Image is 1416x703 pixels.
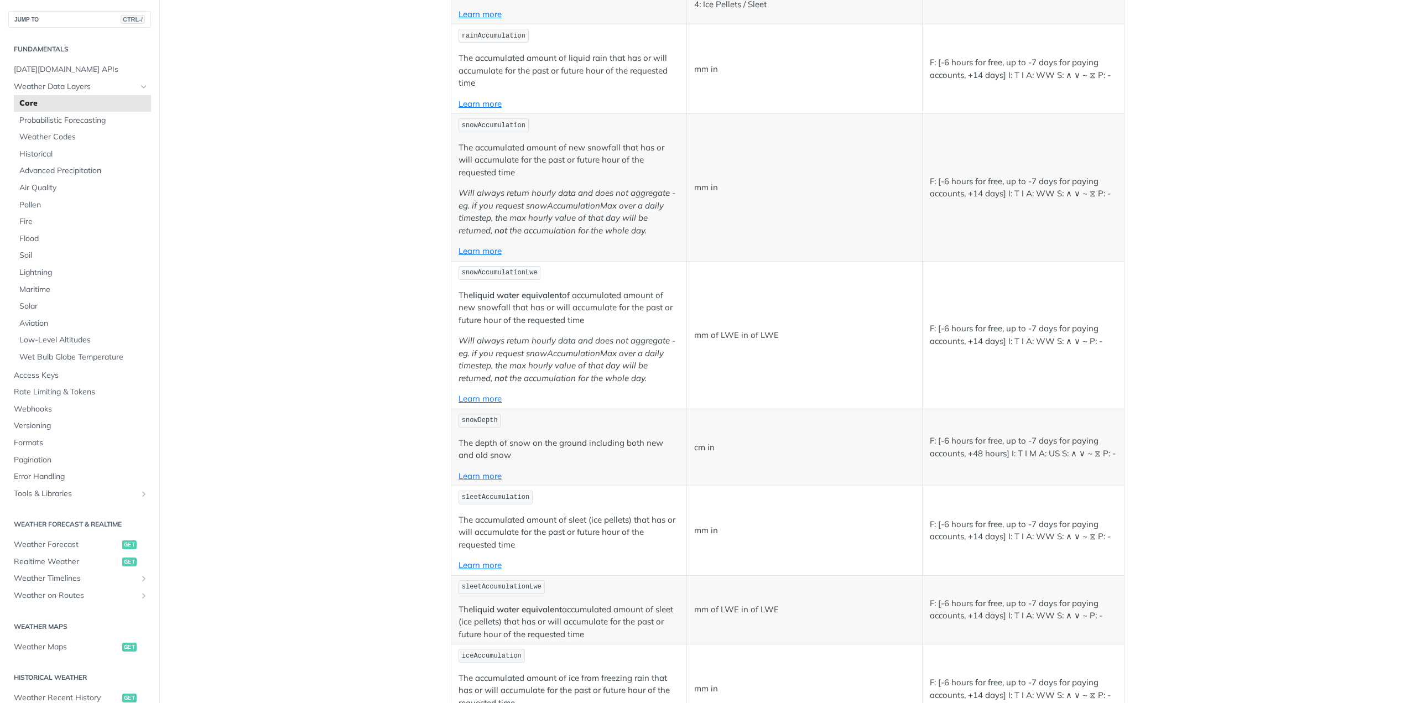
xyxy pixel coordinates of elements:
[19,216,148,227] span: Fire
[19,98,148,109] span: Core
[459,393,502,404] a: Learn more
[14,539,119,550] span: Weather Forecast
[8,639,151,655] a: Weather Mapsget
[8,452,151,468] a: Pagination
[19,200,148,211] span: Pollen
[122,540,137,549] span: get
[930,175,1117,200] p: F: [-6 hours for free, up to -7 days for paying accounts, +14 days] I: T I A: WW S: ∧ ∨ ~ ⧖ P: -
[930,56,1117,81] p: F: [-6 hours for free, up to -7 days for paying accounts, +14 days] I: T I A: WW S: ∧ ∨ ~ ⧖ P: -
[930,518,1117,543] p: F: [-6 hours for free, up to -7 days for paying accounts, +14 days] I: T I A: WW S: ∧ ∨ ~ ⧖ P: -
[473,290,562,300] strong: liquid water equivalent
[462,122,525,129] span: snowAccumulation
[14,146,151,163] a: Historical
[14,573,137,584] span: Weather Timelines
[694,441,915,454] p: cm in
[694,329,915,342] p: mm of LWE in of LWE
[14,590,137,601] span: Weather on Routes
[139,490,148,498] button: Show subpages for Tools & Libraries
[8,622,151,632] h2: Weather Maps
[459,52,679,90] p: The accumulated amount of liquid rain that has or will accumulate for the past or future hour of ...
[8,418,151,434] a: Versioning
[8,61,151,78] a: [DATE][DOMAIN_NAME] APIs
[14,247,151,264] a: Soil
[8,468,151,485] a: Error Handling
[694,524,915,537] p: mm in
[19,301,148,312] span: Solar
[139,591,148,600] button: Show subpages for Weather on Routes
[8,554,151,570] a: Realtime Weatherget
[14,298,151,315] a: Solar
[459,98,502,109] a: Learn more
[8,537,151,553] a: Weather Forecastget
[8,673,151,683] h2: Historical Weather
[473,604,562,615] strong: liquid water equivalent
[8,435,151,451] a: Formats
[19,335,148,346] span: Low-Level Altitudes
[122,694,137,702] span: get
[14,642,119,653] span: Weather Maps
[19,132,148,143] span: Weather Codes
[19,318,148,329] span: Aviation
[459,9,502,19] a: Learn more
[494,225,507,236] strong: not
[19,183,148,194] span: Air Quality
[14,64,148,75] span: [DATE][DOMAIN_NAME] APIs
[930,322,1117,347] p: F: [-6 hours for free, up to -7 days for paying accounts, +14 days] I: T I A: WW S: ∧ ∨ ~ P: -
[14,556,119,567] span: Realtime Weather
[930,597,1117,622] p: F: [-6 hours for free, up to -7 days for paying accounts, +14 days] I: T I A: WW S: ∧ ∨ ~ P: -
[14,213,151,230] a: Fire
[14,81,137,92] span: Weather Data Layers
[494,373,507,383] strong: not
[930,435,1117,460] p: F: [-6 hours for free, up to -7 days for paying accounts, +48 hours] I: T I M A: US S: ∧ ∨ ~ ⧖ P: -
[8,587,151,604] a: Weather on RoutesShow subpages for Weather on Routes
[8,44,151,54] h2: Fundamentals
[14,455,148,466] span: Pagination
[14,387,148,398] span: Rate Limiting & Tokens
[462,583,542,591] span: sleetAccumulationLwe
[14,349,151,366] a: Wet Bulb Globe Temperature
[14,370,148,381] span: Access Keys
[694,683,915,695] p: mm in
[19,284,148,295] span: Maritime
[8,367,151,384] a: Access Keys
[19,149,148,160] span: Historical
[14,95,151,112] a: Core
[14,180,151,196] a: Air Quality
[8,401,151,418] a: Webhooks
[122,643,137,652] span: get
[122,558,137,566] span: get
[8,79,151,95] a: Weather Data LayersHide subpages for Weather Data Layers
[19,267,148,278] span: Lightning
[19,165,148,176] span: Advanced Precipitation
[19,233,148,244] span: Flood
[459,142,679,179] p: The accumulated amount of new snowfall that has or will accumulate for the past or future hour of...
[930,676,1117,701] p: F: [-6 hours for free, up to -7 days for paying accounts, +14 days] I: T I A: WW S: ∧ ∨ ~ ⧖ P: -
[19,352,148,363] span: Wet Bulb Globe Temperature
[14,420,148,431] span: Versioning
[19,115,148,126] span: Probabilistic Forecasting
[19,250,148,261] span: Soil
[14,282,151,298] a: Maritime
[8,486,151,502] a: Tools & LibrariesShow subpages for Tools & Libraries
[139,82,148,91] button: Hide subpages for Weather Data Layers
[14,112,151,129] a: Probabilistic Forecasting
[14,315,151,332] a: Aviation
[8,384,151,400] a: Rate Limiting & Tokens
[121,15,145,24] span: CTRL-/
[459,514,679,551] p: The accumulated amount of sleet (ice pellets) that has or will accumulate for the past or future ...
[14,264,151,281] a: Lightning
[14,488,137,499] span: Tools & Libraries
[459,188,675,236] em: Will always return hourly data and does not aggregate - eg. if you request snowAccumulationMax ov...
[459,471,502,481] a: Learn more
[14,332,151,348] a: Low-Level Altitudes
[8,519,151,529] h2: Weather Forecast & realtime
[462,416,498,424] span: snowDepth
[694,603,915,616] p: mm of LWE in of LWE
[509,373,647,383] em: the accumulation for the whole day.
[694,63,915,76] p: mm in
[14,197,151,213] a: Pollen
[459,437,679,462] p: The depth of snow on the ground including both new and old snow
[459,335,675,383] em: Will always return hourly data and does not aggregate - eg. if you request snowAccumulationMax ov...
[462,493,529,501] span: sleetAccumulation
[462,32,525,40] span: rainAccumulation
